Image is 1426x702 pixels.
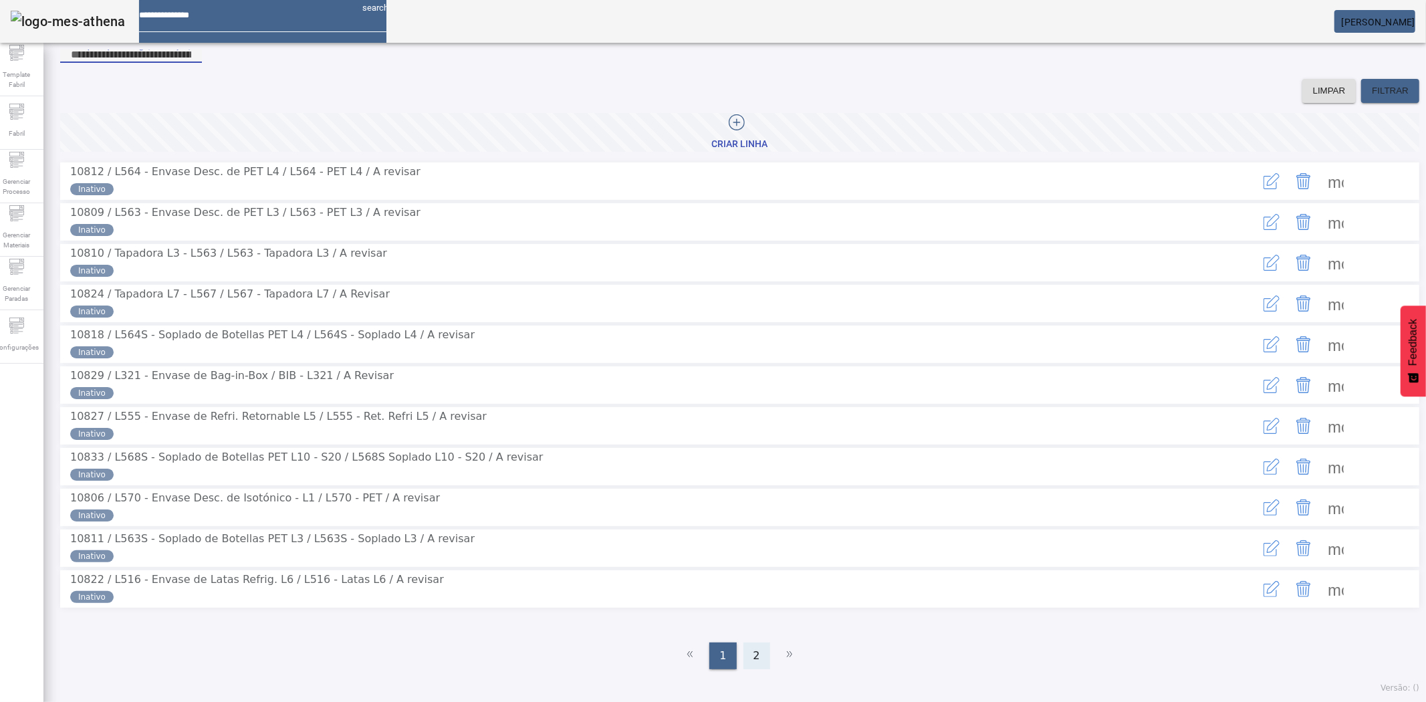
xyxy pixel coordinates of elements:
[1288,410,1320,442] button: Delete
[70,369,394,382] span: 10829 / L321 - Envase de Bag-in-Box / BIB - L321 / A Revisar
[1381,683,1419,693] span: Versão: ()
[1320,532,1352,564] button: Mais
[1288,573,1320,605] button: Delete
[11,11,126,32] img: logo-mes-athena
[1288,369,1320,401] button: Delete
[78,265,106,277] span: Inativo
[5,124,29,142] span: Fabril
[1372,84,1409,98] span: FILTRAR
[1320,369,1352,401] button: Mais
[70,206,421,219] span: 10809 / L563 - Envase Desc. de PET L3 / L563 - PET L3 / A revisar
[1320,451,1352,483] button: Mais
[1288,328,1320,360] button: Delete
[1320,247,1352,279] button: Mais
[78,183,106,195] span: Inativo
[712,138,768,151] div: Criar linha
[1288,247,1320,279] button: Delete
[1288,287,1320,320] button: Delete
[1407,319,1419,366] span: Feedback
[1401,306,1426,396] button: Feedback - Mostrar pesquisa
[70,287,390,300] span: 10824 / Tapadora L7 - L567 / L567 - Tapadora L7 / A Revisar
[1288,165,1320,197] button: Delete
[1288,491,1320,523] button: Delete
[70,247,387,259] span: 10810 / Tapadora L3 - L563 / L563 - Tapadora L3 / A revisar
[71,41,337,50] mat-label: Pesquise por Código, descrição, descrição abreviada ou descrição SAP
[1288,532,1320,564] button: Delete
[1320,287,1352,320] button: Mais
[78,306,106,318] span: Inativo
[60,113,1419,152] button: Criar linha
[1288,451,1320,483] button: Delete
[78,469,106,481] span: Inativo
[78,224,106,236] span: Inativo
[1342,17,1415,27] span: [PERSON_NAME]
[70,451,544,463] span: 10833 / L568S - Soplado de Botellas PET L10 - S20 / L568S Soplado L10 - S20 / A revisar
[70,328,475,341] span: 10818 / L564S - Soplado de Botellas PET L4 / L564S - Soplado L4 / A revisar
[1320,328,1352,360] button: Mais
[1320,165,1352,197] button: Mais
[70,410,487,423] span: 10827 / L555 - Envase de Refri. Retornable L5 / L555 - Ret. Refri L5 / A revisar
[1288,206,1320,238] button: Delete
[78,591,106,603] span: Inativo
[70,491,440,504] span: 10806 / L570 - Envase Desc. de Isotónico - L1 / L570 - PET / A revisar
[1361,79,1419,103] button: FILTRAR
[78,509,106,521] span: Inativo
[78,346,106,358] span: Inativo
[70,573,444,586] span: 10822 / L516 - Envase de Latas Refrig. L6 / L516 - Latas L6 / A revisar
[70,165,421,178] span: 10812 / L564 - Envase Desc. de PET L4 / L564 - PET L4 / A revisar
[78,428,106,440] span: Inativo
[1313,84,1346,98] span: LIMPAR
[1302,79,1356,103] button: LIMPAR
[753,648,760,664] span: 2
[70,532,475,545] span: 10811 / L563S - Soplado de Botellas PET L3 / L563S - Soplado L3 / A revisar
[78,387,106,399] span: Inativo
[1320,573,1352,605] button: Mais
[78,550,106,562] span: Inativo
[1320,206,1352,238] button: Mais
[1320,410,1352,442] button: Mais
[1320,491,1352,523] button: Mais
